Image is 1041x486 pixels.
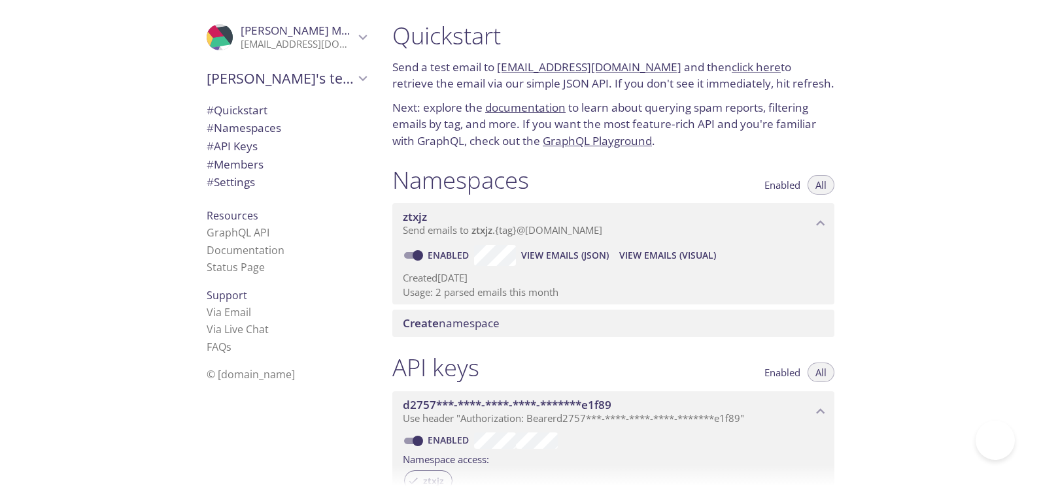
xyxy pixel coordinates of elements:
[392,310,834,337] div: Create namespace
[403,271,824,285] p: Created [DATE]
[808,175,834,195] button: All
[392,203,834,244] div: ztxjz namespace
[207,138,214,154] span: #
[732,59,781,74] a: click here
[403,316,439,331] span: Create
[976,421,1015,460] iframe: Help Scout Beacon - Open
[543,133,652,148] a: GraphQL Playground
[207,174,255,189] span: Settings
[207,120,281,135] span: Namespaces
[207,243,284,257] a: Documentation
[196,173,377,191] div: Team Settings
[207,260,265,274] a: Status Page
[207,340,231,354] a: FAQ
[757,175,808,195] button: Enabled
[241,23,377,38] span: [PERSON_NAME] Modesto
[392,165,529,195] h1: Namespaces
[426,249,474,261] a: Enabled
[403,223,602,236] span: Send emails to . {tag} @[DOMAIN_NAME]
[392,99,834,150] p: Next: explore the to learn about querying spam reports, filtering emails by tag, and more. If you...
[196,16,377,59] div: Luis Modesto
[614,245,721,266] button: View Emails (Visual)
[521,248,609,263] span: View Emails (JSON)
[196,155,377,174] div: Members
[207,138,258,154] span: API Keys
[426,434,474,446] a: Enabled
[207,174,214,189] span: #
[757,363,808,382] button: Enabled
[196,119,377,137] div: Namespaces
[207,103,214,118] span: #
[207,69,354,88] span: [PERSON_NAME]'s team
[808,363,834,382] button: All
[485,100,566,115] a: documentation
[392,21,834,50] h1: Quickstart
[403,285,824,299] p: Usage: 2 parsed emails this month
[207,305,251,319] a: Via Email
[196,61,377,95] div: Luis's team
[207,157,264,172] span: Members
[403,316,500,331] span: namespace
[497,59,681,74] a: [EMAIL_ADDRESS][DOMAIN_NAME]
[516,245,614,266] button: View Emails (JSON)
[196,101,377,120] div: Quickstart
[619,248,716,263] span: View Emails (Visual)
[207,208,258,223] span: Resources
[207,120,214,135] span: #
[403,209,427,224] span: ztxjz
[207,103,267,118] span: Quickstart
[226,340,231,354] span: s
[392,59,834,92] p: Send a test email to and then to retrieve the email via our simple JSON API. If you don't see it ...
[392,353,479,382] h1: API keys
[207,322,269,336] a: Via Live Chat
[196,137,377,155] div: API Keys
[241,38,354,51] p: [EMAIL_ADDRESS][DOMAIN_NAME]
[207,288,247,302] span: Support
[207,157,214,172] span: #
[207,225,269,240] a: GraphQL API
[207,367,295,381] span: © [DOMAIN_NAME]
[471,223,492,236] span: ztxjz
[403,449,489,468] label: Namespace access:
